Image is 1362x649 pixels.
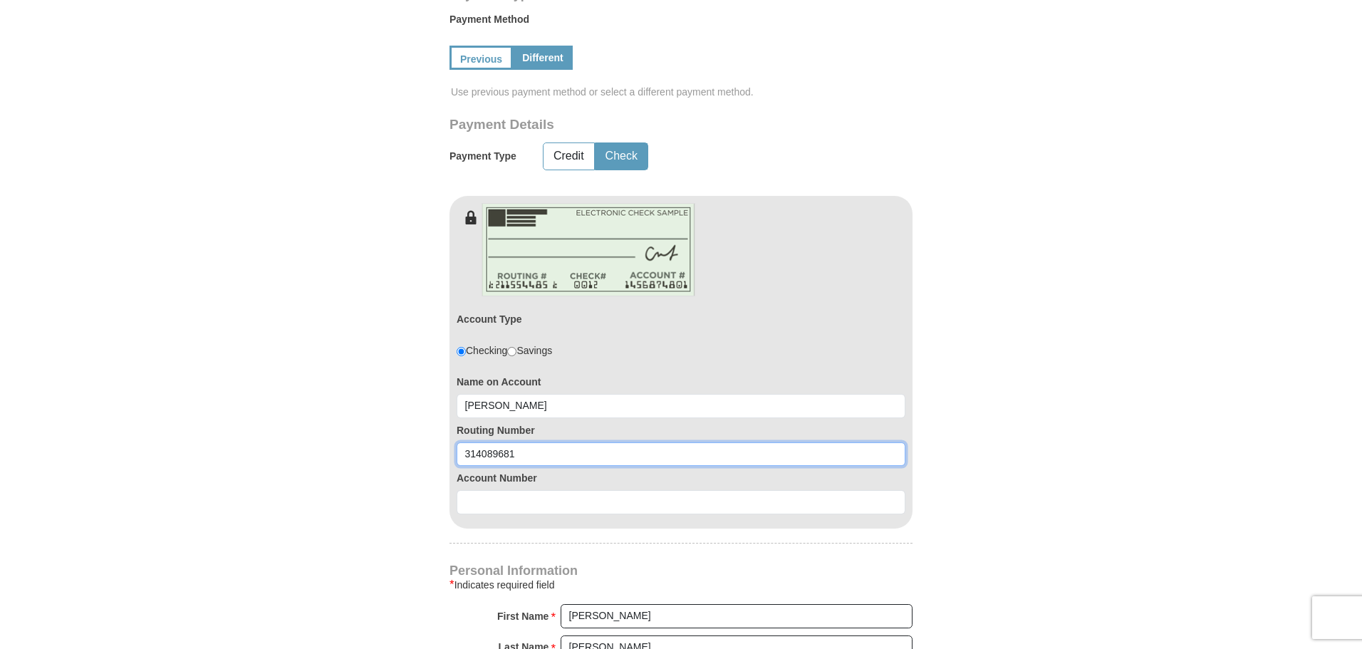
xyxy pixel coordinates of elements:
[449,150,516,162] h5: Payment Type
[449,12,913,33] label: Payment Method
[449,565,913,576] h4: Personal Information
[457,423,905,437] label: Routing Number
[457,375,905,389] label: Name on Account
[457,343,552,358] div: Checking Savings
[449,46,513,70] a: Previous
[457,471,905,485] label: Account Number
[457,312,522,326] label: Account Type
[497,606,549,626] strong: First Name
[449,576,913,593] div: Indicates required field
[449,117,813,133] h3: Payment Details
[513,46,573,70] a: Different
[544,143,594,170] button: Credit
[482,203,695,296] img: check-en.png
[451,85,914,99] span: Use previous payment method or select a different payment method.
[596,143,648,170] button: Check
